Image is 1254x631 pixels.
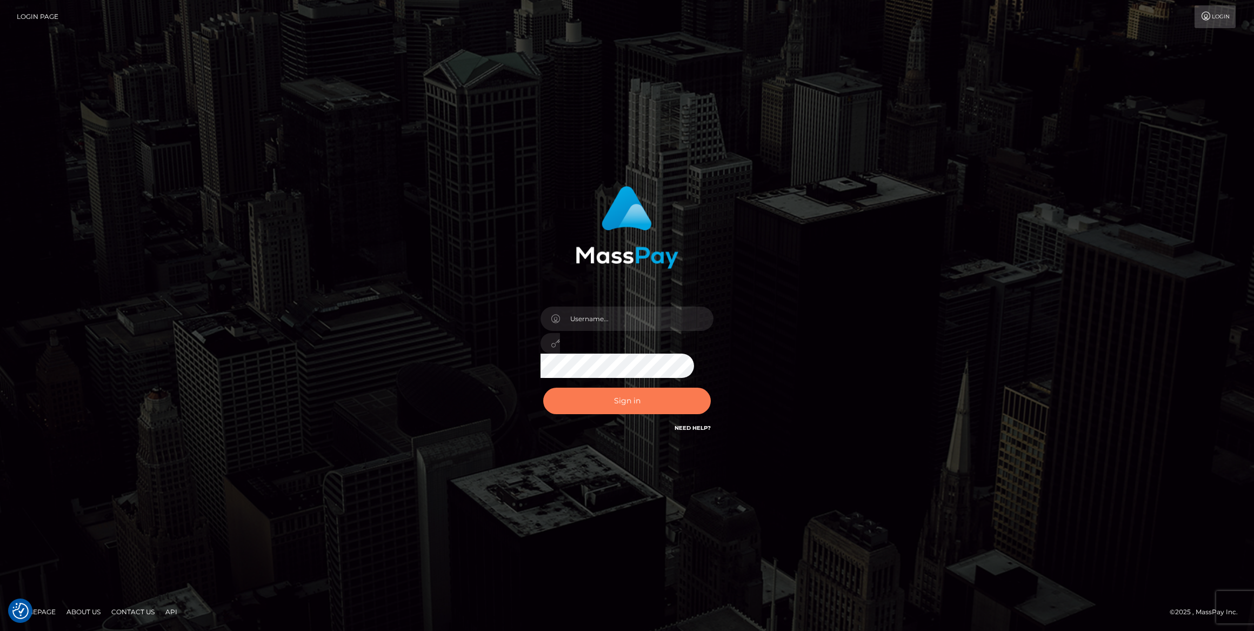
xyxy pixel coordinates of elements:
img: Revisit consent button [12,603,29,619]
button: Consent Preferences [12,603,29,619]
a: About Us [62,603,105,620]
a: Login Page [17,5,58,28]
a: Need Help? [675,424,711,431]
a: API [161,603,182,620]
div: © 2025 , MassPay Inc. [1170,606,1246,618]
input: Username... [560,307,713,331]
a: Homepage [12,603,60,620]
img: MassPay Login [576,186,678,269]
a: Login [1195,5,1236,28]
button: Sign in [543,388,711,414]
a: Contact Us [107,603,159,620]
